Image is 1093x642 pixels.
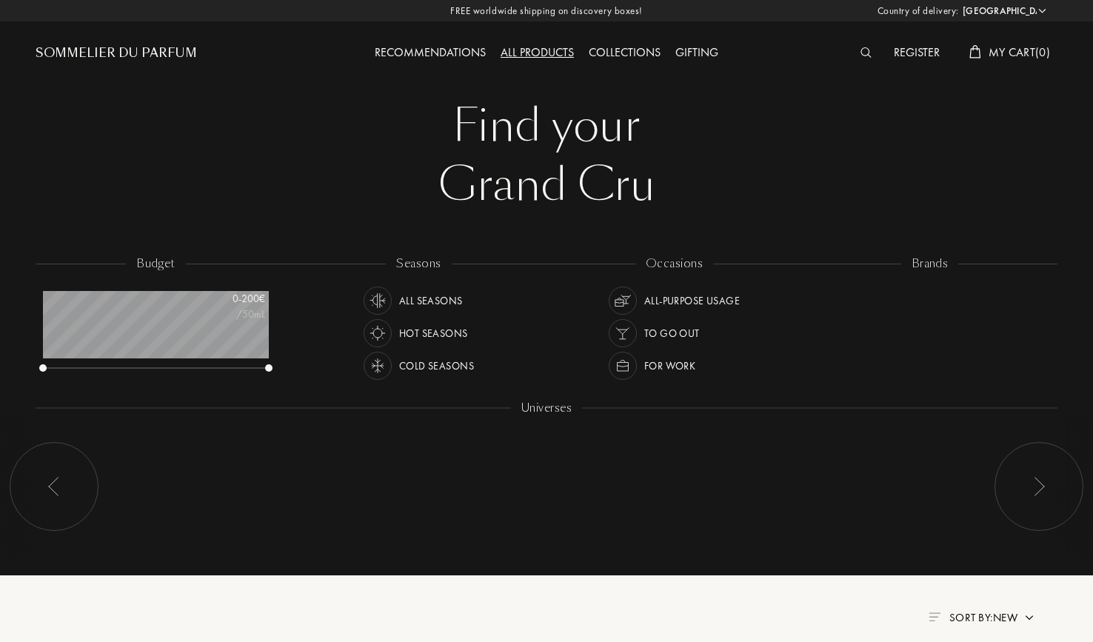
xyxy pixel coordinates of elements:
div: brands [901,255,959,272]
img: usage_season_average_white.svg [367,290,388,311]
a: All products [493,44,581,60]
img: usage_occasion_work_white.svg [612,355,633,376]
img: filter_by.png [929,612,940,621]
img: cart_white.svg [969,45,981,58]
img: search_icn_white.svg [860,47,872,58]
div: Collections [581,44,668,63]
div: seasons [386,255,451,272]
img: usage_occasion_party_white.svg [612,323,633,344]
div: budget [126,255,186,272]
div: Register [886,44,947,63]
a: Sommelier du Parfum [36,44,197,62]
a: Recommendations [367,44,493,60]
img: arr_left.svg [1033,477,1045,496]
img: usage_season_cold_white.svg [367,355,388,376]
div: Universes [511,400,582,417]
div: occasions [635,255,713,272]
div: Recommendations [367,44,493,63]
div: Gifting [668,44,726,63]
div: Cold Seasons [399,352,474,380]
img: usage_season_hot_white.svg [367,323,388,344]
div: To go Out [644,319,700,347]
a: Collections [581,44,668,60]
div: All Seasons [399,287,463,315]
img: arrow.png [1023,612,1035,623]
div: 0 - 200 € [191,291,265,307]
a: Register [886,44,947,60]
div: All-purpose Usage [644,287,740,315]
img: usage_occasion_all_white.svg [612,290,633,311]
div: Grand Cru [47,156,1046,215]
div: /50mL [191,307,265,322]
span: My Cart ( 0 ) [989,44,1050,60]
img: arr_left.svg [48,477,60,496]
a: Gifting [668,44,726,60]
div: Hot Seasons [399,319,468,347]
div: For Work [644,352,695,380]
div: Find your [47,96,1046,156]
span: Sort by: New [949,610,1017,625]
span: Country of delivery: [878,4,959,19]
div: All products [493,44,581,63]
